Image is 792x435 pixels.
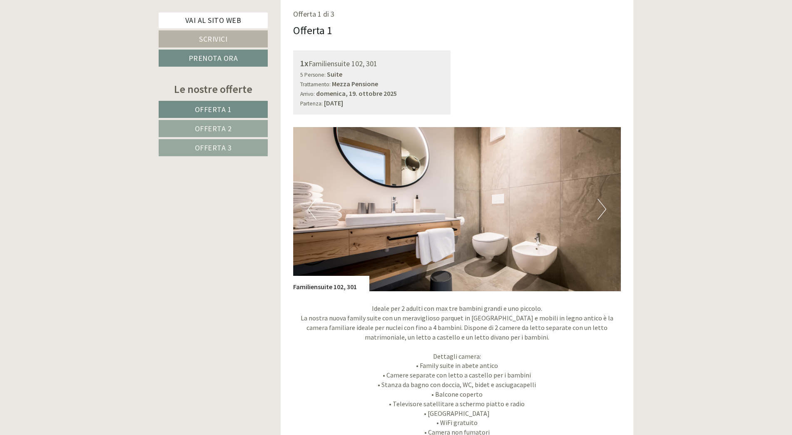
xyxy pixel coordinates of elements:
div: Familiensuite 102, 301 [300,57,444,70]
div: Familiensuite 102, 301 [293,276,369,292]
button: Invia [284,217,329,234]
b: Suite [327,70,342,78]
b: [DATE] [324,99,343,107]
button: Previous [308,199,316,220]
a: Scrivici [159,30,268,47]
div: Le nostre offerte [159,81,268,97]
a: Prenota ora [159,50,268,67]
span: Offerta 3 [195,143,232,152]
button: Next [598,199,606,220]
span: Offerta 2 [195,124,232,133]
div: [DATE] [149,6,179,20]
small: Partenza: [300,100,323,107]
b: 1x [300,58,309,68]
div: Buon giorno, come possiamo aiutarla? [202,22,322,48]
small: Arrivo: [300,90,315,97]
b: domenica, 19. ottobre 2025 [316,89,397,97]
div: Lei [206,24,316,31]
small: 5 Persone: [300,71,326,78]
small: 18:04 [206,40,316,46]
small: Trattamento: [300,81,331,88]
span: Offerta 1 di 3 [293,9,334,19]
div: Offerta 1 [293,22,332,38]
span: Offerta 1 [195,105,232,114]
b: Mezza Pensione [332,80,378,88]
img: image [293,127,621,291]
a: Vai al sito web [159,12,268,28]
